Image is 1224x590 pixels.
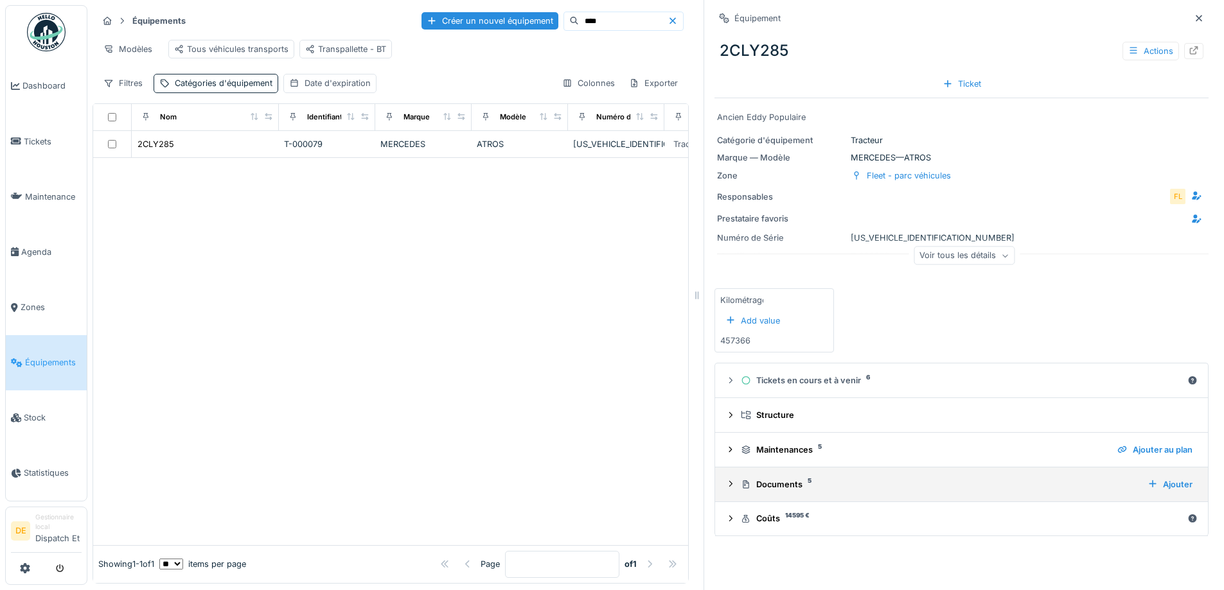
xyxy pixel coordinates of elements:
div: Kilométrage [720,294,763,306]
div: [US_VEHICLE_IDENTIFICATION_NUMBER] [717,232,1206,244]
div: Documents [741,478,1137,490]
div: 2CLY285 [137,138,174,150]
span: Tickets [24,135,82,148]
summary: Coûts14595 € [720,507,1203,531]
a: Agenda [6,224,87,279]
span: Stock [24,412,82,424]
span: Dashboard [22,80,82,92]
div: Catégorie d'équipement [717,134,846,146]
div: Exporter [623,74,684,92]
span: Zones [21,301,82,313]
div: Page [481,558,500,570]
span: Statistiques [24,467,82,479]
a: Statistiques [6,446,87,501]
div: Responsables [717,191,818,203]
div: Coûts [741,512,1182,525]
div: items per page [159,558,246,570]
summary: Documents5Ajouter [720,473,1203,496]
summary: Maintenances5Ajouter au plan [720,438,1203,462]
div: Colonnes [556,74,621,92]
a: Dashboard [6,58,87,114]
div: Maintenances [741,444,1107,456]
div: Gestionnaire local [35,512,82,532]
div: T-000079 [284,138,370,150]
a: DE Gestionnaire localDispatch Et [11,512,82,553]
div: Numéro de Série [596,112,655,123]
div: Showing 1 - 1 of 1 [98,558,154,570]
div: Tous véhicules transports [174,43,288,55]
div: 457366 [720,334,750,347]
li: Dispatch Et [35,512,82,550]
div: Ancien Eddy Populaire [717,111,1206,123]
summary: Tickets en cours et à venir6 [720,369,1203,392]
div: Marque [404,112,430,123]
a: Stock [6,390,87,446]
div: Numéro de Série [717,232,846,244]
span: Maintenance [25,191,82,203]
li: DE [11,521,30,541]
a: Zones [6,280,87,335]
div: MERCEDES [380,138,466,150]
div: Fleet - parc véhicules [867,169,951,182]
div: Identifiant interne [307,112,369,123]
span: Agenda [21,246,82,258]
div: Prestataire favoris [717,213,818,225]
a: Maintenance [6,169,87,224]
div: FL [1169,187,1187,205]
div: MERCEDES — ATROS [717,152,1206,164]
div: Marque — Modèle [717,152,846,164]
div: Ticket [937,75,986,92]
div: Modèles [98,40,158,58]
div: Transpallette - BT [305,43,386,55]
img: Badge_color-CXgf-gQk.svg [27,13,66,51]
div: Tracteur [717,134,1206,146]
div: ATROS [477,138,563,150]
div: Actions [1122,42,1179,60]
div: Équipement [734,12,781,24]
div: Filtres [98,74,148,92]
div: [US_VEHICLE_IDENTIFICATION_NUMBER] [573,138,659,150]
div: Tickets en cours et à venir [741,374,1182,386]
div: Date d'expiration [305,77,371,89]
div: Modèle [500,112,526,123]
div: Nom [160,112,177,123]
div: Ajouter [1142,476,1198,493]
div: Structure [741,409,1193,421]
span: Équipements [25,356,82,369]
a: Équipements [6,335,87,390]
div: Voir tous les détails [914,247,1015,265]
strong: of 1 [625,558,637,570]
div: Créer un nouvel équipement [421,12,558,30]
div: Catégories d'équipement [175,77,272,89]
strong: Équipements [127,15,191,27]
a: Tickets [6,114,87,169]
div: 2CLY285 [714,34,1209,67]
summary: Structure [720,403,1203,427]
div: Tracteur [673,138,705,150]
div: Zone [717,169,846,182]
div: Ajouter au plan [1112,441,1198,458]
div: Add value [720,312,785,329]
